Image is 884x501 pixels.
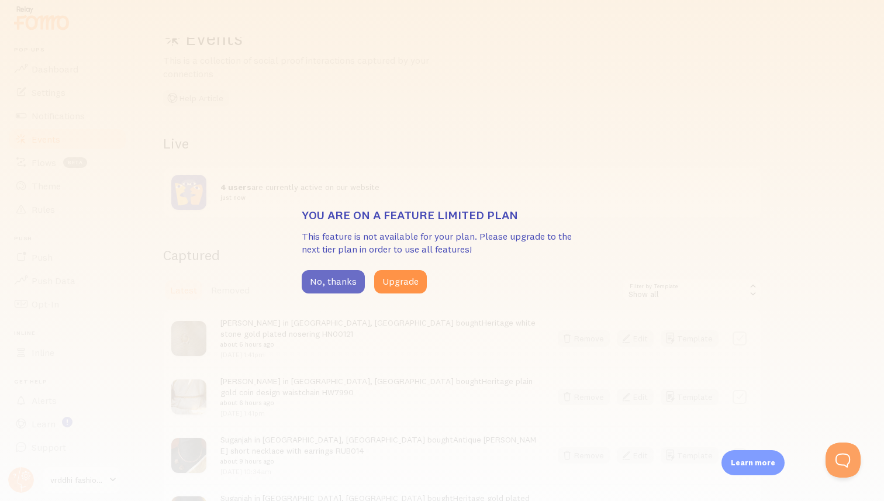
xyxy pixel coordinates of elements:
[302,230,582,257] p: This feature is not available for your plan. Please upgrade to the next tier plan in order to use...
[826,443,861,478] iframe: Help Scout Beacon - Open
[302,208,582,223] h3: You are on a feature limited plan
[374,270,427,293] button: Upgrade
[302,270,365,293] button: No, thanks
[731,457,775,468] p: Learn more
[721,450,785,475] div: Learn more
